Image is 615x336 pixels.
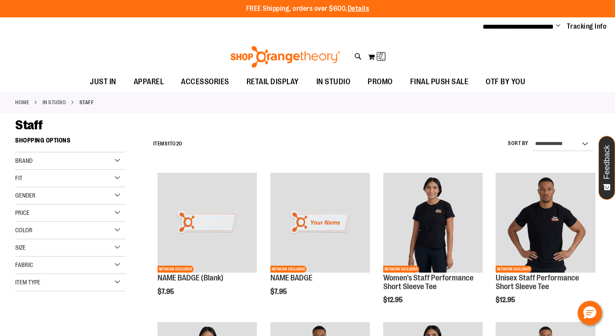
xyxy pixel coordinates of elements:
a: Women's Staff Performance Short Sleeve Tee [383,273,474,291]
a: Unisex Staff Performance Short Sleeve TeeNETWORK EXCLUSIVE [496,173,595,273]
span: FINAL PUSH SALE [410,72,469,92]
span: $12.95 [496,296,516,304]
span: Item Type [15,279,40,286]
a: JUST IN [81,72,125,92]
span: Gender [15,192,36,199]
a: IN STUDIO [43,99,66,106]
img: Shop Orangetheory [229,46,342,68]
span: JUST IN [90,72,116,92]
a: NAME BADGE (Blank) [158,273,224,282]
strong: Shopping Options [15,133,125,152]
img: Loading... [377,51,388,62]
button: Account menu [556,22,560,31]
span: Size [15,244,26,251]
a: OTF BY YOU [477,72,534,92]
span: 1 [168,141,170,147]
span: Price [15,209,30,216]
span: ACCESSORIES [181,72,229,92]
a: NAME BADGE [270,273,312,282]
button: Feedback - Show survey [599,136,615,200]
img: Unisex Staff Performance Short Sleeve Tee [496,173,595,272]
span: Color [15,227,33,234]
span: Fabric [15,261,33,268]
img: NAME BADGE (Blank) [158,173,257,272]
a: Women's Staff Performance Short Sleeve TeeNETWORK EXCLUSIVE [383,173,483,273]
span: 20 [176,141,182,147]
a: Tracking Info [567,22,607,31]
a: Details [348,5,369,13]
a: Product image for NAME BADGENETWORK EXCLUSIVE [270,173,370,273]
a: NAME BADGE (Blank)NETWORK EXCLUSIVE [158,173,257,273]
span: $7.95 [270,288,288,296]
span: Feedback [603,145,611,179]
a: FINAL PUSH SALE [401,72,477,92]
a: Home [15,99,29,106]
a: APPAREL [125,72,173,92]
a: ACCESSORIES [172,72,238,92]
div: product [266,168,374,317]
span: NETWORK EXCLUSIVE [158,266,194,273]
label: Sort By [508,140,529,147]
span: OTF BY YOU [486,72,525,92]
a: RETAIL DISPLAY [238,72,308,92]
div: product [379,168,487,326]
div: product [491,168,599,326]
a: IN STUDIO [308,72,359,92]
span: IN STUDIO [316,72,351,92]
span: NETWORK EXCLUSIVE [496,266,532,273]
p: FREE Shipping, orders over $600. [246,4,369,14]
span: NETWORK EXCLUSIVE [270,266,306,273]
button: Loading... [368,50,386,64]
h2: Items to [153,137,182,151]
strong: Staff [79,99,94,106]
span: Fit [15,175,23,181]
span: Staff [15,118,43,132]
img: Product image for NAME BADGE [270,173,370,272]
span: APPAREL [134,72,164,92]
div: product [153,168,261,317]
span: $7.95 [158,288,175,296]
span: Brand [15,157,33,164]
a: Unisex Staff Performance Short Sleeve Tee [496,273,579,291]
a: PROMO [359,72,401,92]
span: NETWORK EXCLUSIVE [383,266,419,273]
span: $12.95 [383,296,404,304]
img: Women's Staff Performance Short Sleeve Tee [383,173,483,272]
button: Hello, have a question? Let’s chat. [578,301,602,325]
span: RETAIL DISPLAY [247,72,299,92]
span: PROMO [368,72,393,92]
